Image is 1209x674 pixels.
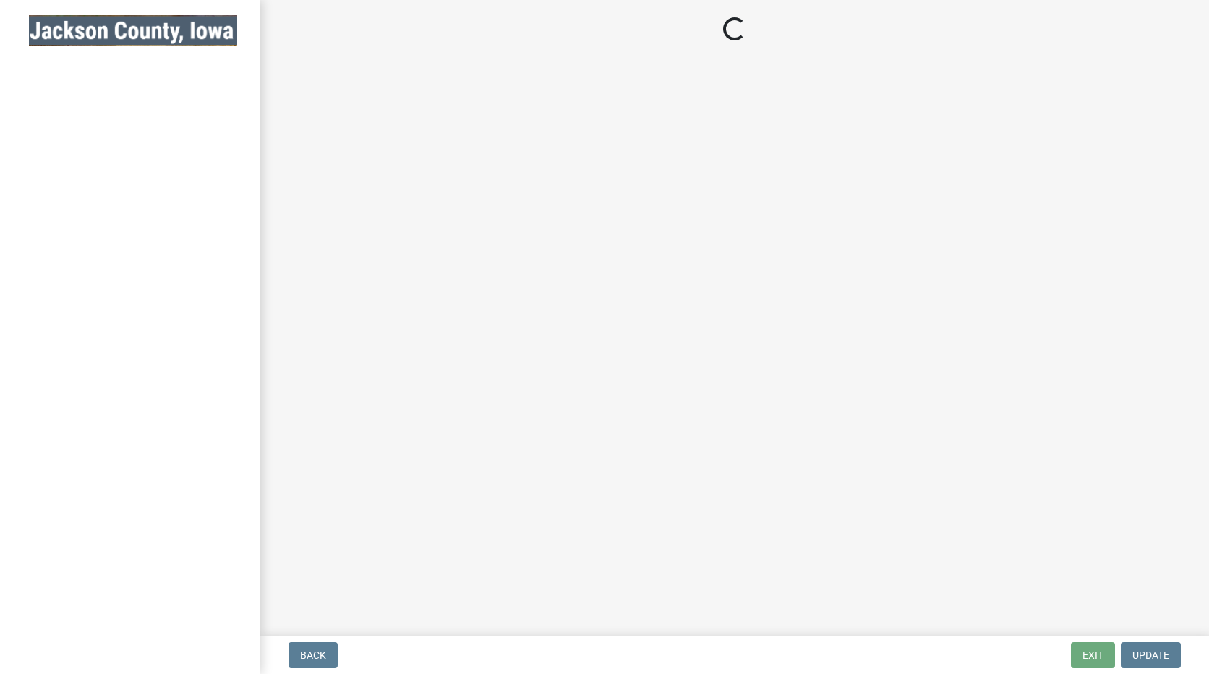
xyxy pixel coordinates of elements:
img: Jackson County, Iowa [29,15,237,46]
button: Update [1121,642,1181,668]
button: Exit [1071,642,1115,668]
span: Update [1132,649,1169,661]
span: Back [300,649,326,661]
button: Back [289,642,338,668]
